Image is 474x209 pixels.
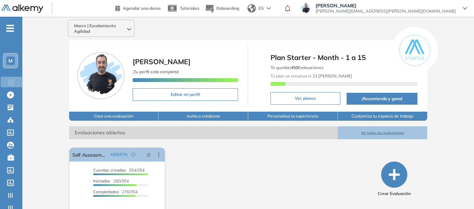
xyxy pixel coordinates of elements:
[6,28,14,29] i: -
[8,58,13,64] span: M
[133,69,179,74] span: ¡Tu perfil está completo!
[158,112,248,121] button: Invita a colaborar
[247,4,256,13] img: world
[338,126,428,139] button: Ver todas las evaluaciones
[338,112,428,121] button: Customiza tu espacio de trabajo
[267,7,271,10] img: arrow
[74,23,126,34] span: Macro | Escalamiento Agilidad
[69,126,338,139] span: Evaluaciones abiertas
[131,152,135,157] span: check-circle
[93,178,129,184] span: 280/354
[271,65,324,70] span: Te quedan Evaluaciones
[378,162,411,197] button: Crear Evaluación
[72,148,108,162] a: Self Assessment
[146,152,151,157] span: pushpin
[77,52,124,99] img: Foto de perfil
[378,191,411,197] span: Crear Evaluación
[216,6,239,11] span: Onboarding
[271,52,417,63] span: Plan Starter - Month - 1 a 15
[291,65,298,70] b: 450
[141,149,156,160] button: pushpin
[271,92,340,105] button: Ver planes
[123,6,161,11] span: Agendar una demo
[311,73,352,79] b: 23 [PERSON_NAME]
[115,3,161,12] a: Agendar una demo
[180,6,199,11] span: Tutoriales
[248,112,338,121] button: Personaliza la experiencia
[93,167,145,173] span: 354/354
[93,167,126,173] span: Cuentas creadas
[439,176,474,209] div: Widget de chat
[316,3,456,8] span: [PERSON_NAME]
[93,189,138,194] span: 276/354
[93,189,119,194] span: Completados
[133,88,238,101] button: Editar mi perfil
[271,73,352,79] span: Tu plan se renueva el
[110,151,128,158] span: ABIERTA
[93,178,110,184] span: Iniciadas
[133,57,191,66] span: [PERSON_NAME]
[316,8,456,14] span: [PERSON_NAME][EMAIL_ADDRESS][PERSON_NAME][DOMAIN_NAME]
[259,5,264,12] span: ES
[439,176,474,209] iframe: Chat Widget
[69,112,159,121] button: Crea una evaluación
[347,93,417,105] button: ¡Recomienda y gana!
[1,5,43,13] img: Logo
[205,1,239,16] button: Onboarding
